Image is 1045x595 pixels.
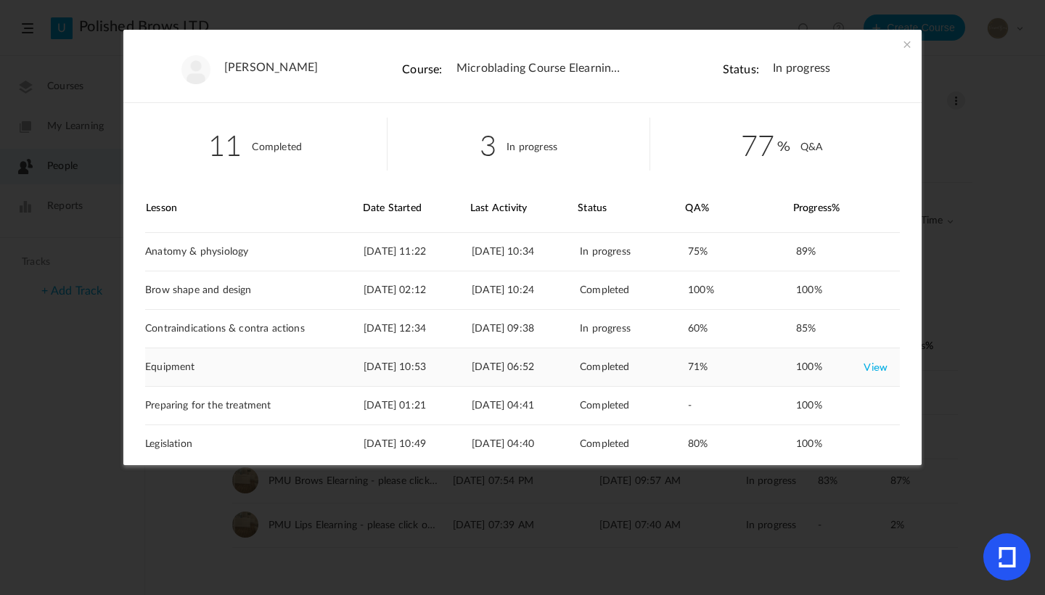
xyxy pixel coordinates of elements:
span: 3 [480,123,496,165]
div: 60% [688,310,795,348]
div: 80% [688,425,795,463]
div: 100% [796,431,888,457]
span: 11 [208,123,242,165]
div: Last Activity [470,185,577,232]
span: Anatomy & physiology [145,246,248,258]
div: Date Started [363,185,470,232]
span: Brow shape and design [145,284,252,297]
div: Progress% [793,185,900,232]
div: 100% [796,393,888,419]
div: 100% [796,277,888,303]
div: [DATE] 04:40 [472,425,578,463]
img: user-image.png [181,55,210,84]
div: 100% [796,354,888,380]
div: - [688,387,795,424]
cite: Course: [402,64,442,75]
div: Lesson [146,185,361,232]
span: Preparing for the treatment [145,400,271,412]
span: Legislation [145,438,192,451]
span: 77 [741,123,790,165]
div: [DATE] 12:34 [364,310,470,348]
span: Contraindications & contra actions [145,323,305,335]
div: Completed [580,348,687,386]
div: [DATE] 10:53 [364,348,470,386]
a: View [864,354,888,380]
span: In progress [773,62,830,75]
div: [DATE] 06:52 [472,348,578,386]
cite: Status: [723,64,759,75]
div: 85% [796,316,888,342]
div: [DATE] 10:49 [364,425,470,463]
div: [DATE] 01:21 [364,387,470,424]
div: In progress [580,310,687,348]
cite: In progress [507,142,557,152]
span: Microblading Course Elearning - please click on images to download if not visible [456,62,624,75]
span: Equipment [145,361,195,374]
div: 89% [796,239,888,265]
div: Completed [580,425,687,463]
a: [PERSON_NAME] [224,61,319,75]
div: Completed [580,387,687,424]
div: Completed [580,271,687,309]
div: [DATE] 10:34 [472,233,578,271]
cite: Q&A [800,142,823,152]
div: 100% [688,271,795,309]
div: 71% [688,348,795,386]
div: [DATE] 02:12 [364,271,470,309]
div: QA% [685,185,792,232]
div: 75% [688,233,795,271]
div: [DATE] 10:24 [472,271,578,309]
div: In progress [580,233,687,271]
div: [DATE] 04:41 [472,387,578,424]
cite: Completed [252,142,302,152]
div: [DATE] 11:22 [364,233,470,271]
div: Status [578,185,684,232]
div: [DATE] 09:38 [472,310,578,348]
